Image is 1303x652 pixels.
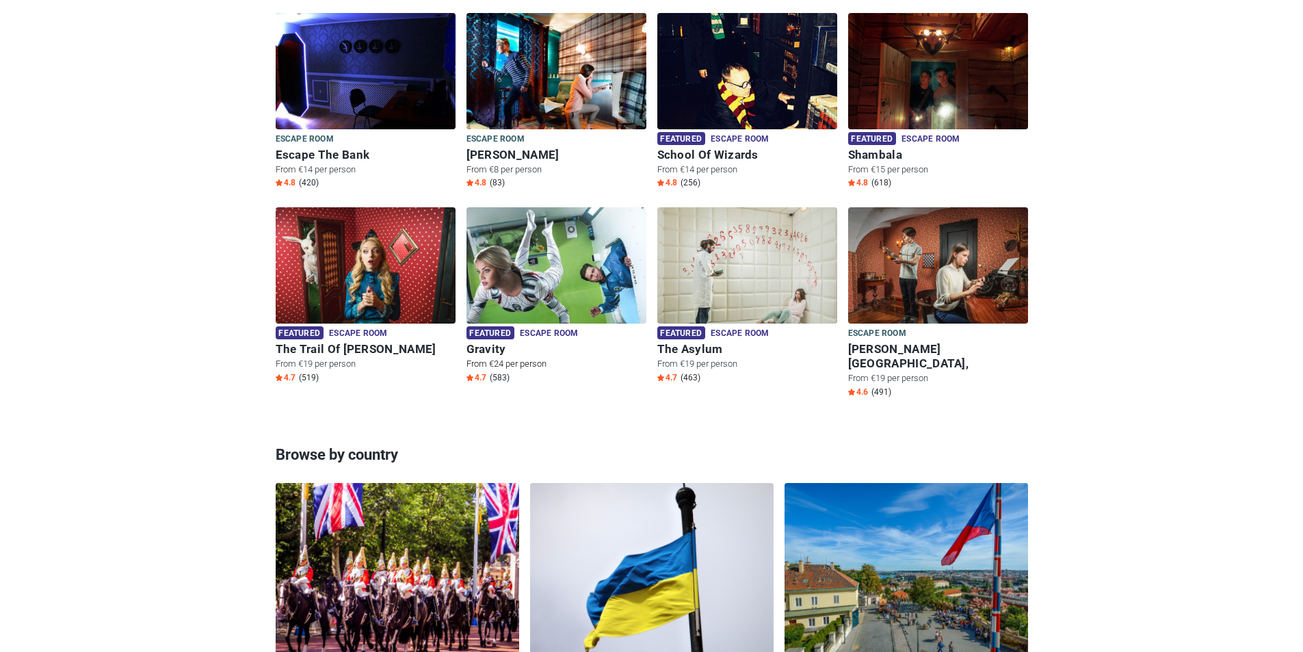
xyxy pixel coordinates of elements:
p: From €19 per person [276,358,456,370]
h6: School Of Wizards [657,148,837,162]
p: From €14 per person [657,164,837,176]
img: Star [657,179,664,186]
span: (256) [681,177,700,188]
span: (618) [871,177,891,188]
a: The Trail Of Alice Featured Escape room The Trail Of [PERSON_NAME] From €19 per person Star4.7 (519) [276,207,456,386]
span: 4.8 [466,177,486,188]
span: Escape room [466,132,525,147]
img: Star [276,179,282,186]
span: (83) [490,177,505,188]
img: Star [276,374,282,381]
a: Sherlock Holmes Escape room [PERSON_NAME] From €8 per person Star4.8 (83) [466,13,646,192]
img: Escape The Bank [276,13,456,146]
p: From €14 per person [276,164,456,176]
span: 4.8 [276,177,295,188]
img: Star [848,389,855,395]
span: Escape room [329,326,387,341]
img: Star [466,179,473,186]
h6: Gravity [466,342,646,356]
img: Star [657,374,664,381]
span: Featured [657,326,705,339]
p: From €15 per person [848,164,1028,176]
h6: [PERSON_NAME] [466,148,646,162]
a: The Asylum Featured Escape room The Asylum From €19 per person Star4.7 (463) [657,207,837,386]
span: 4.7 [466,372,486,383]
span: (420) [299,177,319,188]
h6: The Asylum [657,342,837,356]
p: From €19 per person [848,372,1028,384]
span: Escape room [276,132,334,147]
a: Gravity Featured Escape room Gravity From €24 per person Star4.7 (583) [466,207,646,386]
h6: [PERSON_NAME][GEOGRAPHIC_DATA], [STREET_ADDRESS] [848,342,1028,371]
h6: The Trail Of [PERSON_NAME] [276,342,456,356]
p: From €24 per person [466,358,646,370]
span: (583) [490,372,510,383]
h6: Shambala [848,148,1028,162]
span: Escape room [520,326,578,341]
span: Featured [848,132,896,145]
span: Featured [276,326,324,339]
h3: Browse by country [276,437,1028,473]
img: School Of Wizards [657,13,837,146]
span: Escape room [711,132,769,147]
img: The Asylum [657,207,837,341]
img: Star [466,374,473,381]
img: Sherlock Holmes [466,13,646,146]
h6: Escape The Bank [276,148,456,162]
span: 4.6 [848,387,868,397]
span: 4.8 [657,177,677,188]
span: Escape room [848,326,906,341]
a: Escape The Bank Escape room Escape The Bank From €14 per person Star4.8 (420) [276,13,456,192]
span: Escape room [711,326,769,341]
span: 4.7 [276,372,295,383]
span: 4.8 [848,177,868,188]
img: The Trail Of Alice [276,207,456,341]
a: School Of Wizards Featured Escape room School Of Wizards From €14 per person Star4.8 (256) [657,13,837,192]
span: 4.7 [657,372,677,383]
span: Featured [466,326,514,339]
p: From €19 per person [657,358,837,370]
span: (463) [681,372,700,383]
img: Gravity [466,207,646,341]
span: Escape room [901,132,960,147]
span: Featured [657,132,705,145]
img: Star [848,179,855,186]
span: (491) [871,387,891,397]
img: Shambala [848,13,1028,146]
a: Shambala Featured Escape room Shambala From €15 per person Star4.8 (618) [848,13,1028,192]
img: Baker Street, 221 B [848,207,1028,341]
p: From €8 per person [466,164,646,176]
span: (519) [299,372,319,383]
a: Baker Street, 221 B Escape room [PERSON_NAME][GEOGRAPHIC_DATA], [STREET_ADDRESS] From €19 per per... [848,207,1028,400]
